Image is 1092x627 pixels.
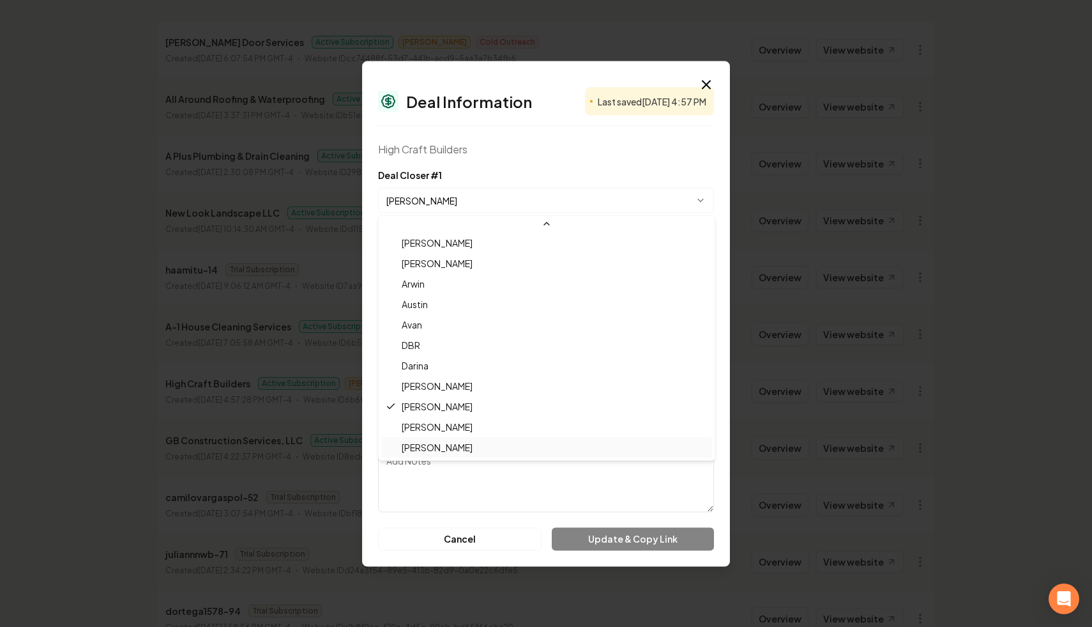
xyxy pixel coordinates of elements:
[402,442,473,453] span: [PERSON_NAME]
[402,278,425,290] span: Arwin
[402,319,422,330] span: Avan
[402,339,420,351] span: DBR
[402,237,473,249] span: [PERSON_NAME]
[402,258,473,269] span: [PERSON_NAME]
[402,401,473,412] span: [PERSON_NAME]
[402,360,428,371] span: Darina
[402,421,473,433] span: [PERSON_NAME]
[402,380,473,392] span: [PERSON_NAME]
[402,298,428,310] span: Austin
